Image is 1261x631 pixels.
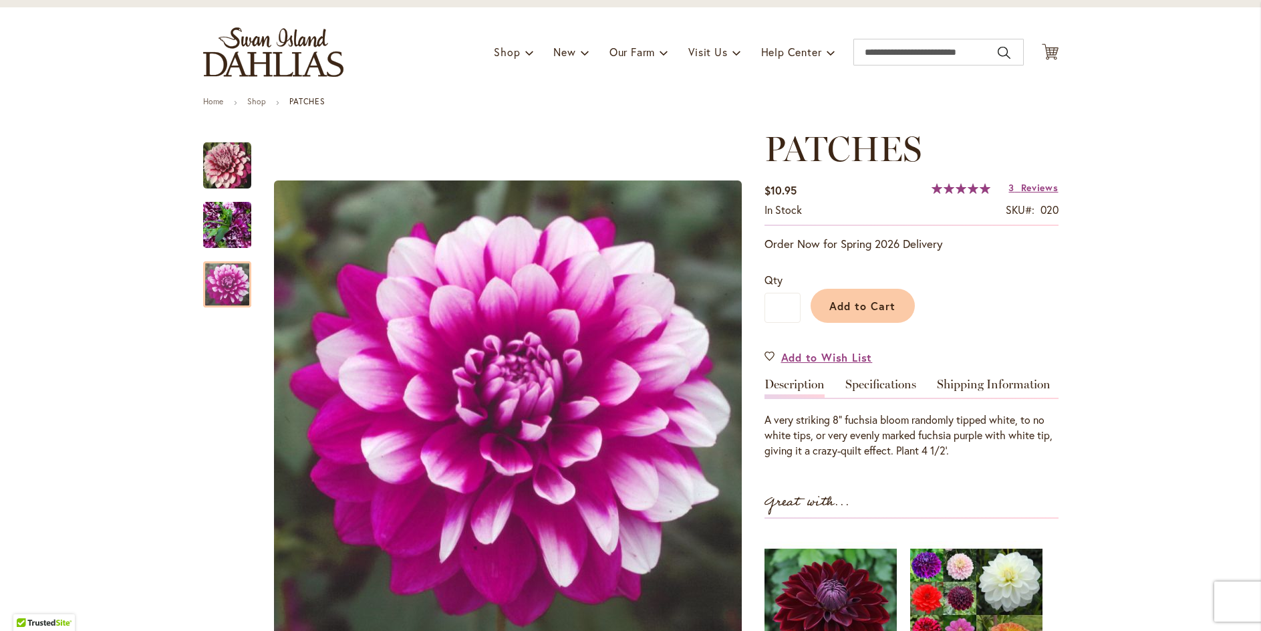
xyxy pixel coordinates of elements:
[203,96,224,106] a: Home
[203,27,343,77] a: store logo
[764,128,922,170] span: PATCHES
[764,203,802,218] div: Availability
[764,183,797,197] span: $10.95
[845,378,916,398] a: Specifications
[203,193,251,257] img: Patches
[553,45,575,59] span: New
[10,584,47,621] iframe: Launch Accessibility Center
[761,45,822,59] span: Help Center
[764,491,850,513] strong: Great with...
[932,183,990,194] div: 100%
[203,188,265,248] div: Patches
[1006,203,1034,217] strong: SKU
[247,96,266,106] a: Shop
[829,299,895,313] span: Add to Cart
[764,378,1059,459] div: Detailed Product Info
[289,96,325,106] strong: PATCHES
[203,142,251,190] img: Patches
[764,273,783,287] span: Qty
[764,378,825,398] a: Description
[203,248,251,307] div: Patches
[781,350,873,365] span: Add to Wish List
[764,412,1059,459] div: A very striking 8" fuchsia bloom randomly tipped white, to no white tips, or very evenly marked f...
[764,236,1059,252] p: Order Now for Spring 2026 Delivery
[494,45,520,59] span: Shop
[203,129,265,188] div: Patches
[1008,181,1014,194] span: 3
[764,203,802,217] span: In stock
[1040,203,1059,218] div: 020
[1021,181,1059,194] span: Reviews
[764,350,873,365] a: Add to Wish List
[688,45,727,59] span: Visit Us
[1008,181,1058,194] a: 3 Reviews
[609,45,655,59] span: Our Farm
[811,289,915,323] button: Add to Cart
[937,378,1050,398] a: Shipping Information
